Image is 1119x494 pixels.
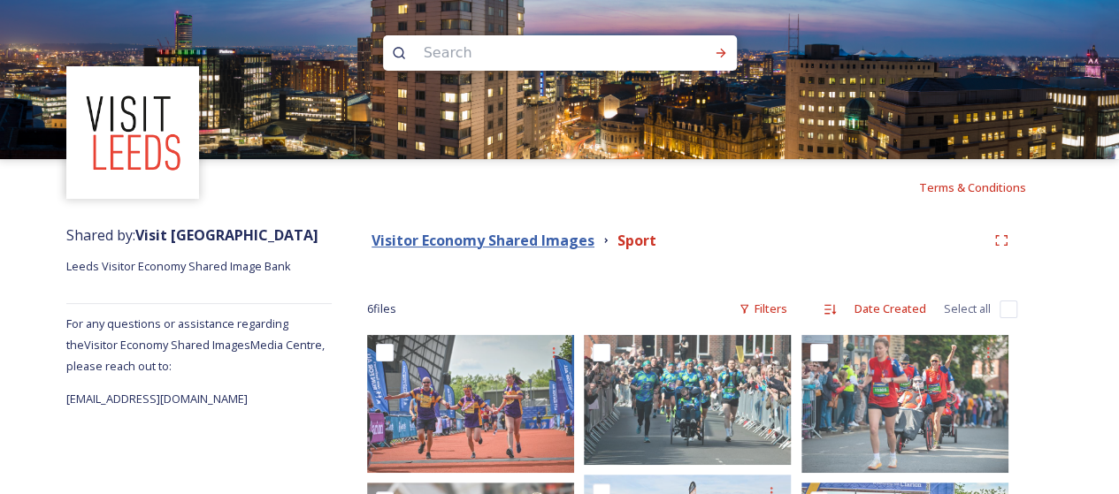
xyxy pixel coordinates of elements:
span: Select all [944,300,991,317]
span: [EMAIL_ADDRESS][DOMAIN_NAME] [66,391,248,407]
strong: Sport [617,231,656,250]
img: download%20(3).png [69,69,197,197]
strong: Visit [GEOGRAPHIC_DATA] [135,225,318,245]
img: Rob Burrow Marathon-Finish Line Team-cRun for All-2023.jpg [584,335,791,464]
input: Search [415,34,657,72]
span: Leeds Visitor Economy Shared Image Bank [66,258,291,274]
span: Shared by: [66,225,318,245]
span: 6 file s [367,300,396,317]
img: Rob Burrow Marathon-Finish Line Participants-cRun for All-2023.jpg [367,335,574,473]
img: Rob Burrow Marathon-Wheelchair User-cRun for All-2023.jpg [801,335,1008,473]
div: Filters [730,292,796,326]
span: Terms & Conditions [919,179,1026,195]
strong: Visitor Economy Shared Images [372,231,594,250]
div: Date Created [846,292,935,326]
span: For any questions or assistance regarding the Visitor Economy Shared Images Media Centre, please ... [66,315,325,374]
a: Terms & Conditions [919,177,1053,198]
